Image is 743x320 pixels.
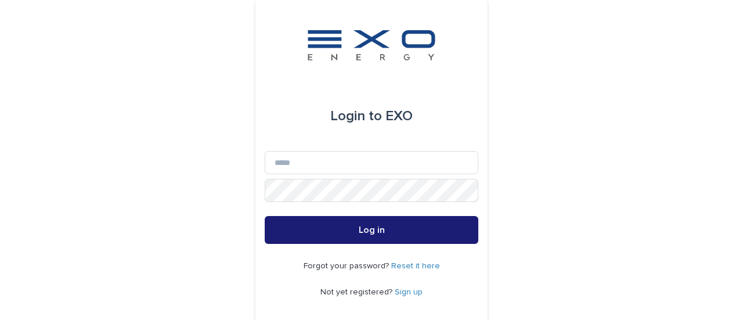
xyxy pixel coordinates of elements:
a: Reset it here [391,262,440,270]
img: FKS5r6ZBThi8E5hshIGi [305,28,438,63]
button: Log in [265,216,478,244]
span: Login to [330,109,382,123]
span: Not yet registered? [320,288,395,296]
span: Forgot your password? [304,262,391,270]
div: EXO [330,100,413,132]
a: Sign up [395,288,423,296]
span: Log in [359,225,385,235]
